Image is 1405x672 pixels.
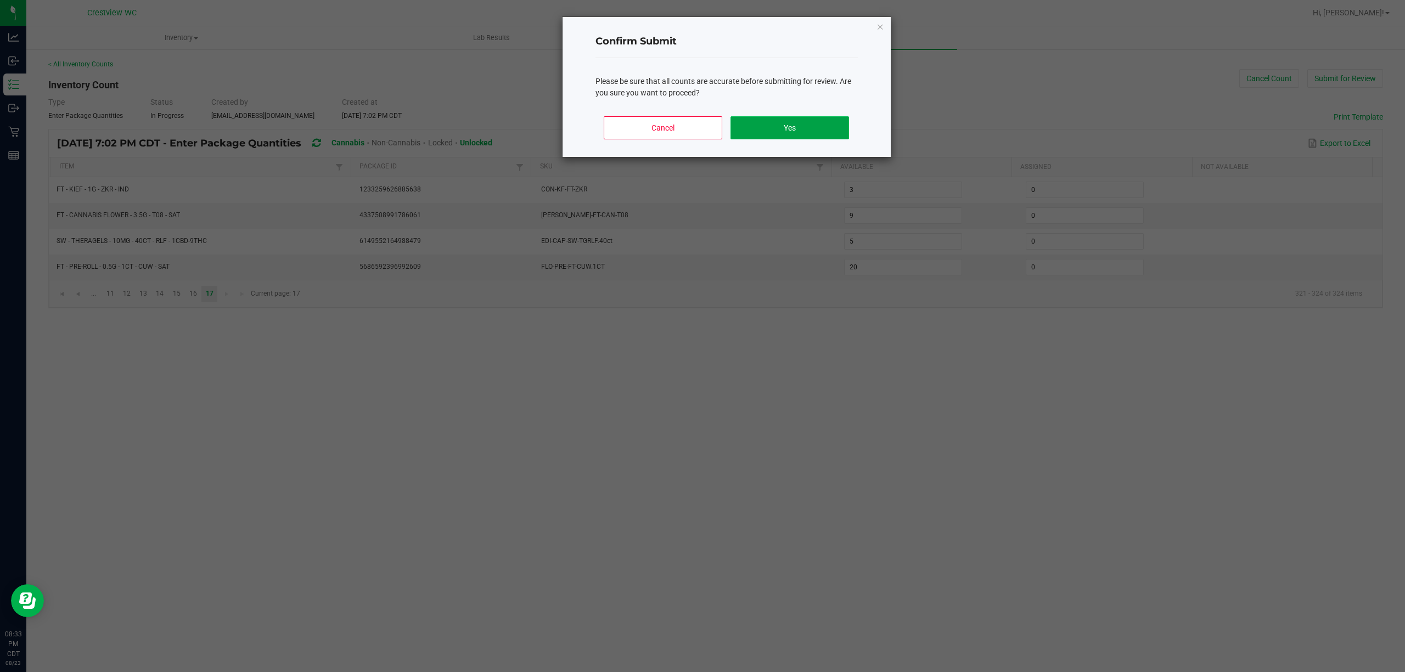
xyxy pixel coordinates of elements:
button: Close [876,20,884,33]
div: Please be sure that all counts are accurate before submitting for review. Are you sure you want t... [595,76,858,99]
iframe: Resource center [11,584,44,617]
button: Yes [730,116,848,139]
button: Cancel [604,116,722,139]
h4: Confirm Submit [595,35,858,49]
